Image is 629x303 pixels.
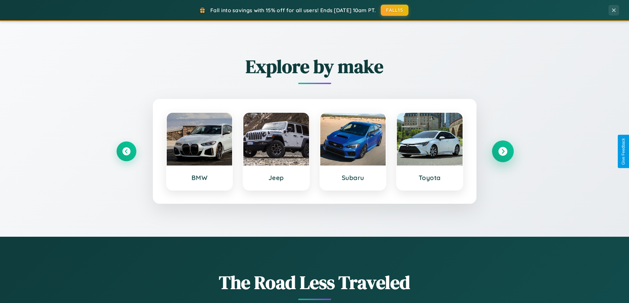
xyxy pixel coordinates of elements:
[621,138,626,165] div: Give Feedback
[250,174,302,182] h3: Jeep
[403,174,456,182] h3: Toyota
[327,174,379,182] h3: Subaru
[117,54,513,79] h2: Explore by make
[210,7,376,14] span: Fall into savings with 15% off for all users! Ends [DATE] 10am PT.
[117,270,513,295] h1: The Road Less Traveled
[173,174,226,182] h3: BMW
[381,5,408,16] button: FALL15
